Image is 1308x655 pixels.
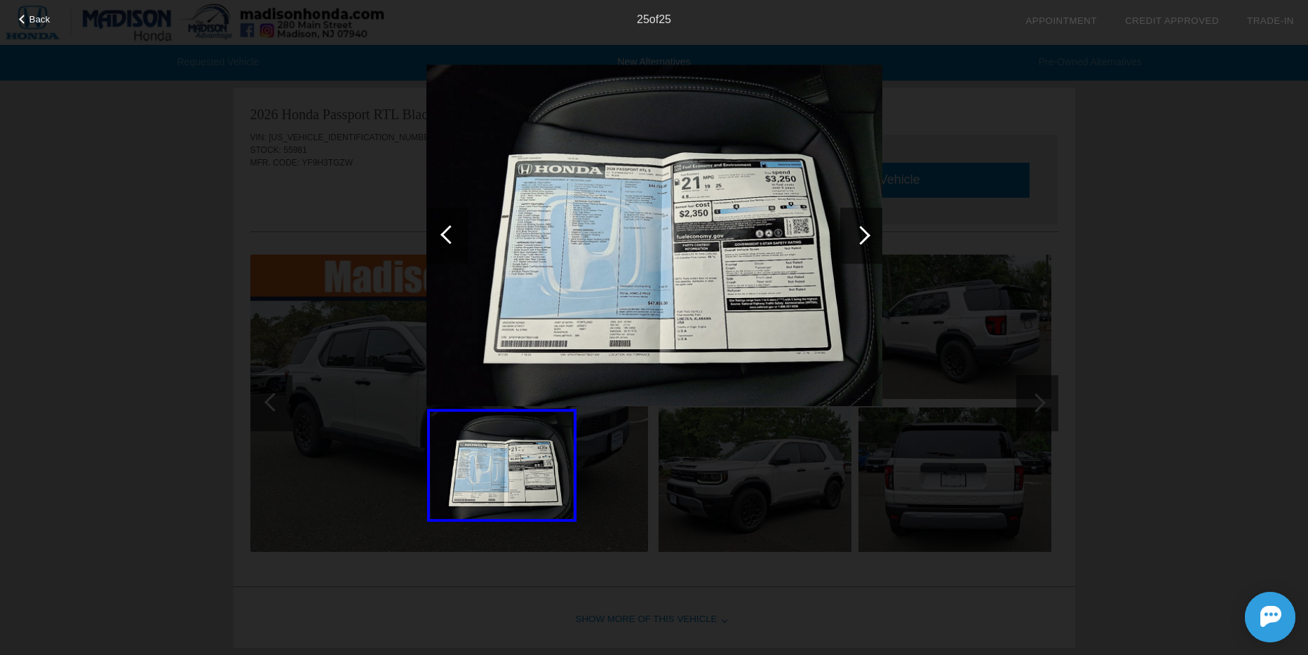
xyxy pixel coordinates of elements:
span: 25 [637,13,649,25]
a: Trade-In [1247,15,1294,26]
iframe: Chat Assistance [1182,579,1308,655]
a: Credit Approved [1125,15,1219,26]
a: Appointment [1025,15,1097,26]
span: Back [29,14,50,25]
span: 25 [659,13,671,25]
img: image.aspx [426,65,882,407]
